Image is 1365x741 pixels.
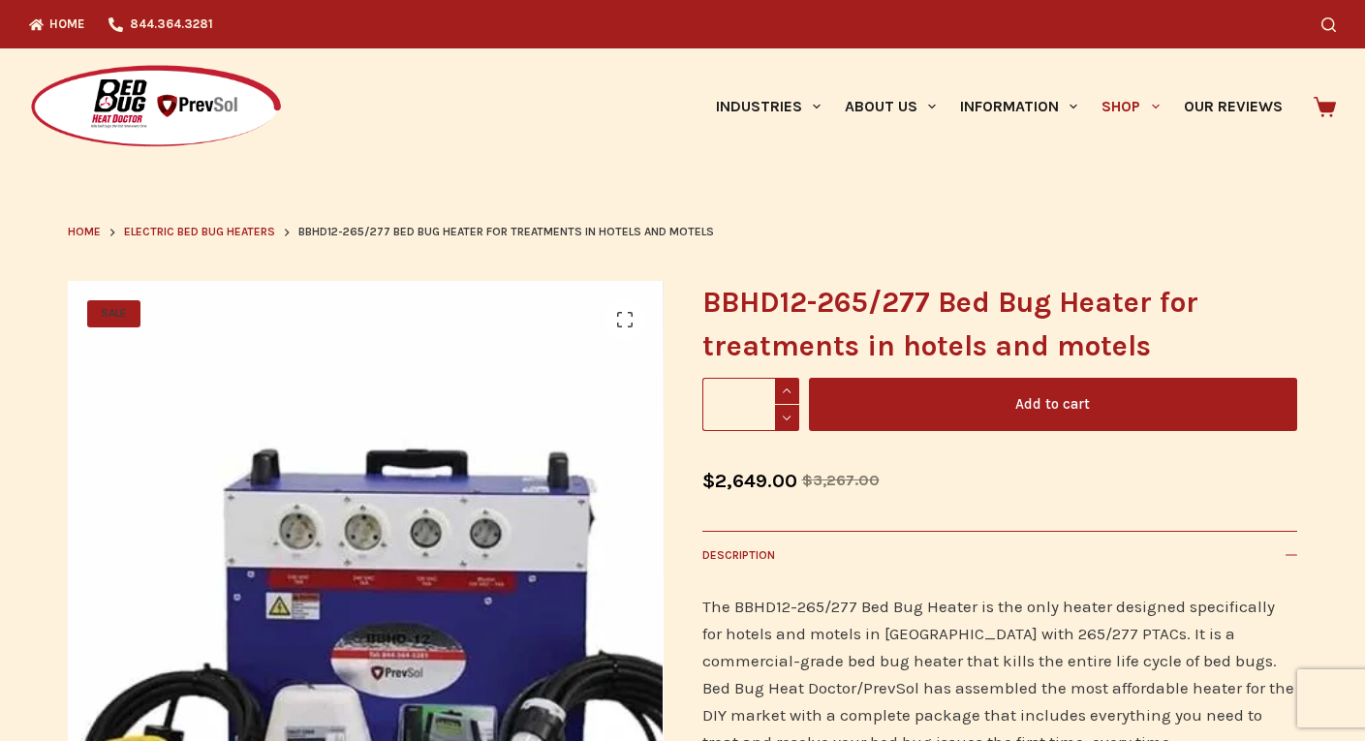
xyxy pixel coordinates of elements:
[809,378,1297,431] button: Add to cart
[124,225,275,238] span: Electric Bed Bug Heaters
[124,223,275,242] a: Electric Bed Bug Heaters
[703,48,832,165] a: Industries
[702,470,715,492] span: $
[605,300,644,339] a: 🔍
[703,48,1294,165] nav: Primary
[298,223,714,242] span: BBHD12-265/277 Bed Bug Heater for treatments in hotels and motels
[832,48,947,165] a: About Us
[87,300,140,327] span: SALE
[29,64,283,150] img: Prevsol/Bed Bug Heat Doctor
[68,225,101,238] span: Home
[68,223,101,242] a: Home
[802,471,813,489] span: $
[802,471,880,489] bdi: 3,267.00
[702,470,797,492] bdi: 2,649.00
[702,281,1297,368] h1: BBHD12-265/277 Bed Bug Heater for treatments in hotels and motels
[702,531,1297,578] button: Description
[702,378,799,431] input: Product quantity
[1090,48,1171,165] a: Shop
[1171,48,1294,165] a: Our Reviews
[948,48,1090,165] a: Information
[1321,17,1336,32] button: Search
